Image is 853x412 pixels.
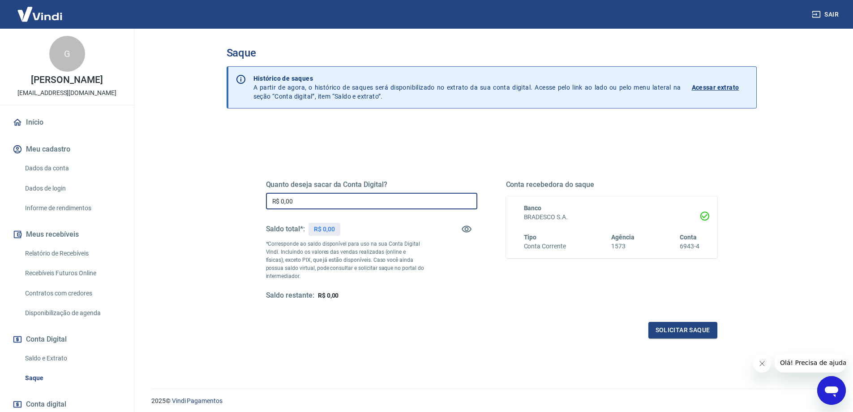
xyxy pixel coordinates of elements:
a: Início [11,113,123,132]
span: Tipo [524,234,537,241]
p: 2025 © [151,396,832,406]
span: Conta digital [26,398,66,411]
iframe: Fechar mensagem [753,355,771,373]
span: R$ 0,00 [318,292,339,299]
p: Histórico de saques [253,74,681,83]
div: G [49,36,85,72]
h6: Conta Corrente [524,242,566,251]
button: Meu cadastro [11,139,123,159]
h5: Saldo restante: [266,291,314,300]
span: Conta [680,234,697,241]
img: Vindi [11,0,69,28]
a: Dados da conta [21,159,123,178]
h6: 6943-4 [680,242,699,251]
h3: Saque [227,47,757,59]
a: Relatório de Recebíveis [21,244,123,263]
a: Informe de rendimentos [21,199,123,217]
a: Disponibilização de agenda [21,304,123,322]
span: Olá! Precisa de ajuda? [5,6,75,13]
iframe: Botão para abrir a janela de mensagens [817,376,846,405]
a: Vindi Pagamentos [172,397,223,404]
a: Dados de login [21,179,123,198]
span: Banco [524,204,542,212]
button: Conta Digital [11,330,123,349]
button: Solicitar saque [648,322,717,338]
iframe: Mensagem da empresa [775,353,846,373]
h5: Quanto deseja sacar da Conta Digital? [266,180,477,189]
a: Saldo e Extrato [21,349,123,368]
a: Acessar extrato [692,74,749,101]
button: Sair [810,6,842,23]
h6: 1573 [611,242,634,251]
p: *Corresponde ao saldo disponível para uso na sua Conta Digital Vindi. Incluindo os valores das ve... [266,240,424,280]
button: Meus recebíveis [11,225,123,244]
h6: BRADESCO S.A. [524,213,699,222]
a: Saque [21,369,123,387]
h5: Conta recebedora do saque [506,180,717,189]
p: [EMAIL_ADDRESS][DOMAIN_NAME] [17,88,116,98]
a: Contratos com credores [21,284,123,303]
p: R$ 0,00 [314,225,335,234]
p: Acessar extrato [692,83,739,92]
p: [PERSON_NAME] [31,75,103,85]
p: A partir de agora, o histórico de saques será disponibilizado no extrato da sua conta digital. Ac... [253,74,681,101]
h5: Saldo total*: [266,225,305,234]
span: Agência [611,234,634,241]
a: Recebíveis Futuros Online [21,264,123,282]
